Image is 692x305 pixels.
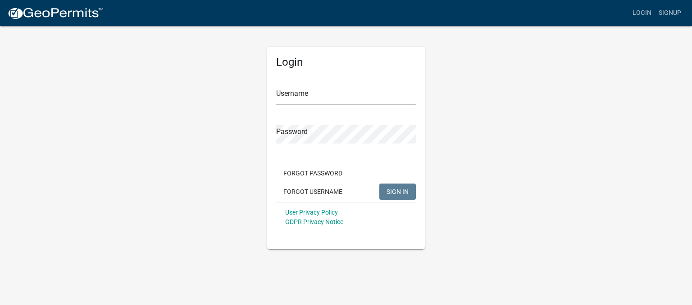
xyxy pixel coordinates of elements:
h5: Login [276,56,416,69]
a: Login [629,4,655,22]
button: SIGN IN [379,184,416,200]
span: SIGN IN [387,188,409,195]
a: Signup [655,4,685,22]
a: User Privacy Policy [285,209,338,216]
button: Forgot Password [276,165,350,181]
a: GDPR Privacy Notice [285,218,343,225]
button: Forgot Username [276,184,350,200]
